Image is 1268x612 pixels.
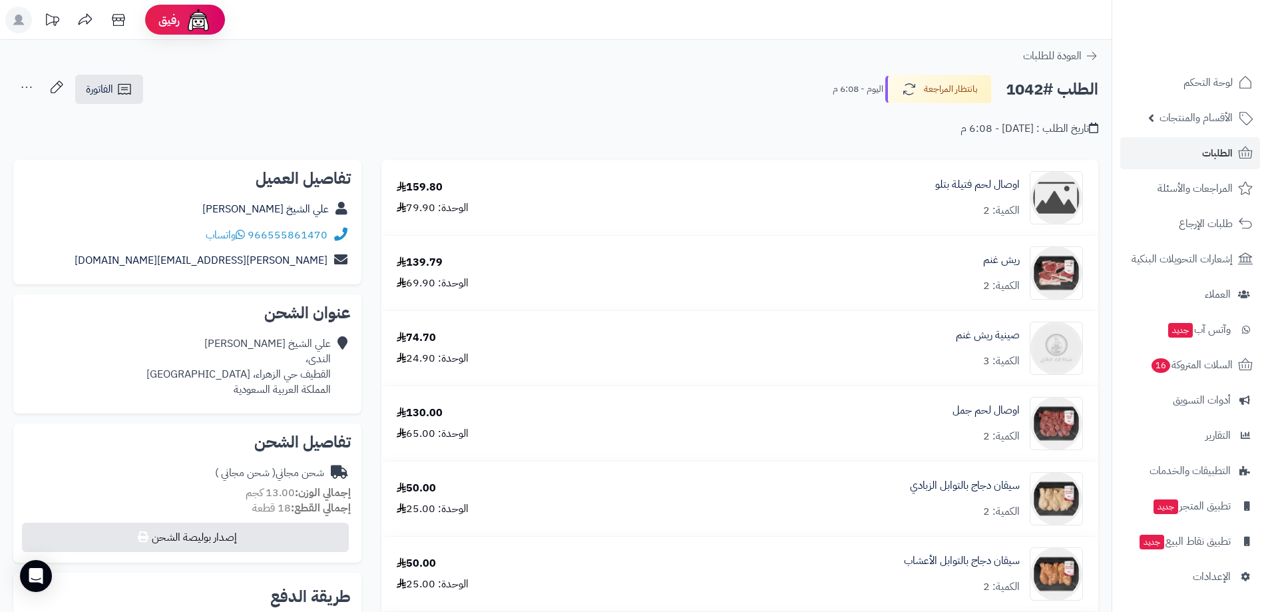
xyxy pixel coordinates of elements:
span: جديد [1168,323,1193,338]
span: تطبيق نقاط البيع [1138,532,1231,551]
h2: تفاصيل العميل [24,170,351,186]
div: الوحدة: 25.00 [397,501,469,517]
div: شحن مجاني [215,465,324,481]
a: سيقان دجاج بالتوابل الأعشاب [904,553,1020,569]
small: 13.00 كجم [246,485,351,501]
span: إشعارات التحويلات البنكية [1132,250,1233,268]
div: الكمية: 3 [983,354,1020,369]
a: السلات المتروكة16 [1120,349,1260,381]
small: اليوم - 6:08 م [833,83,883,96]
div: الكمية: 2 [983,579,1020,595]
span: رفيق [158,12,180,28]
div: الكمية: 2 [983,203,1020,218]
div: 130.00 [397,406,443,421]
span: السلات المتروكة [1150,356,1233,374]
span: الطلبات [1202,144,1233,162]
a: سيقان دجاج بالتوابل الزبادي [910,478,1020,493]
div: الوحدة: 65.00 [397,426,469,442]
strong: إجمالي القطع: [291,500,351,516]
img: 742_6866574f4e3b4_0051363a-90x90.png [1030,472,1082,525]
span: المراجعات والأسئلة [1158,179,1233,198]
a: الفاتورة [75,75,143,104]
a: وآتس آبجديد [1120,314,1260,346]
button: إصدار بوليصة الشحن [22,523,349,552]
div: الوحدة: 79.90 [397,200,469,216]
h2: عنوان الشحن [24,305,351,321]
span: جديد [1154,499,1178,514]
a: المراجعات والأسئلة [1120,172,1260,204]
div: 159.80 [397,180,443,195]
a: اوصال لحم جمل [952,403,1020,418]
div: تاريخ الطلب : [DATE] - 6:08 م [960,121,1098,137]
span: الأقسام والمنتجات [1160,109,1233,127]
a: 966555861470 [248,227,327,243]
span: الفاتورة [86,81,113,97]
a: العملاء [1120,278,1260,310]
img: 743_6866574fe0be4_74fee4ce-90x90.png [1030,547,1082,601]
a: العودة للطلبات [1023,48,1098,64]
span: تطبيق المتجر [1152,497,1231,515]
a: واتساب [206,227,245,243]
strong: إجمالي الوزن: [295,485,351,501]
a: ريش غنم [983,252,1020,268]
div: الكمية: 2 [983,504,1020,519]
h2: الطلب #1042 [1006,76,1098,103]
a: تحديثات المنصة [35,7,69,37]
span: التطبيقات والخدمات [1150,461,1231,480]
a: التقارير [1120,420,1260,452]
div: الكمية: 2 [983,429,1020,444]
a: تطبيق المتجرجديد [1120,490,1260,522]
div: 139.79 [397,255,443,270]
img: no_image-90x90.png [1030,171,1082,224]
a: اوصال لحم فتيلة بتلو [935,177,1020,192]
a: أدوات التسويق [1120,384,1260,416]
a: لوحة التحكم [1120,67,1260,99]
span: العملاء [1205,285,1231,304]
a: صينية ريش غنم [956,328,1020,343]
a: تطبيق نقاط البيعجديد [1120,525,1260,557]
small: 18 قطعة [252,500,351,516]
span: ( شحن مجاني ) [215,465,276,481]
div: الوحدة: 24.90 [397,351,469,366]
div: 50.00 [397,481,436,496]
span: وآتس آب [1167,320,1231,339]
span: الإعدادات [1193,567,1231,586]
img: ai-face.png [185,7,212,33]
h2: تفاصيل الشحن [24,434,351,450]
a: الطلبات [1120,137,1260,169]
span: جديد [1140,535,1164,549]
img: 653_6866571aa5f30_a6f3c10b-90x90.png [1030,397,1082,450]
a: الإعدادات [1120,561,1260,593]
a: [PERSON_NAME][EMAIL_ADDRESS][DOMAIN_NAME] [75,252,327,268]
img: 648_6866571916c0e_e6c89d08-90x90.png [1030,322,1082,375]
span: طلبات الإرجاع [1179,214,1233,233]
div: Open Intercom Messenger [20,560,52,592]
button: بانتظار المراجعة [885,75,992,103]
span: العودة للطلبات [1023,48,1082,64]
div: علي الشيخ [PERSON_NAME] الندى، القطيف حي الزهراء، [GEOGRAPHIC_DATA] المملكة العربية السعودية [146,336,331,397]
div: 50.00 [397,556,436,571]
a: إشعارات التحويلات البنكية [1120,243,1260,275]
span: 16 [1152,358,1170,373]
div: الوحدة: 25.00 [397,577,469,592]
span: التقارير [1205,426,1231,445]
a: علي الشيخ [PERSON_NAME] [202,201,329,217]
div: الوحدة: 69.90 [397,276,469,291]
a: التطبيقات والخدمات [1120,455,1260,487]
img: 631_686657129c061_58a04163-90x90.png [1030,246,1082,300]
span: أدوات التسويق [1173,391,1231,410]
span: لوحة التحكم [1183,73,1233,92]
a: طلبات الإرجاع [1120,208,1260,240]
h2: طريقة الدفع [270,589,351,605]
div: الكمية: 2 [983,278,1020,294]
div: 74.70 [397,330,436,346]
